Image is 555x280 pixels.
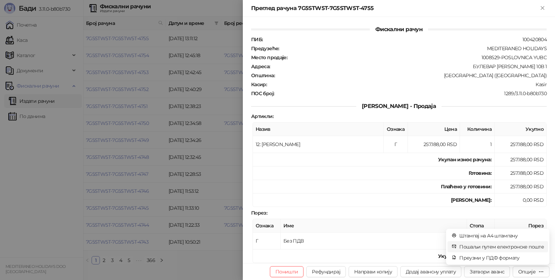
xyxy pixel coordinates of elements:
[459,243,544,251] span: Пошаљи путем електронске поште
[280,45,547,52] div: MEDITERANEO HOLIDAYS
[251,63,270,70] strong: Адреса :
[408,123,460,136] th: Цена
[467,219,495,233] th: Стопа
[356,103,442,109] span: [PERSON_NAME] - Продаја
[469,170,492,176] strong: Готовина :
[438,253,492,259] strong: Укупан износ пореза:
[438,156,492,163] strong: Укупан износ рачуна :
[275,90,547,97] div: 1289/3.11.0-b80b730
[538,4,547,12] button: Close
[281,233,467,250] td: Без ПДВ
[384,123,408,136] th: Ознака
[251,113,273,119] strong: Артикли :
[495,180,547,193] td: 257.188,00 RSD
[459,232,544,240] span: Штампај на А4 штампачу
[354,269,392,275] span: Направи копију
[251,210,267,216] strong: Порез :
[275,72,547,79] div: [GEOGRAPHIC_DATA] ([GEOGRAPHIC_DATA])
[288,54,547,61] div: 1008529-POSLOVNICA YUBC
[370,26,428,33] span: Фискални рачун
[281,219,467,233] th: Име
[460,123,495,136] th: Количина
[349,266,398,277] button: Направи копију
[270,266,304,277] button: Поништи
[251,72,275,79] strong: Општина :
[253,233,281,250] td: Г
[306,266,346,277] button: Рефундирај
[408,136,460,153] td: 257.188,00 RSD
[464,266,510,277] button: Затвори аванс
[253,219,281,233] th: Ознака
[251,4,538,12] div: Преглед рачуна 7G5STW5T-7G5STW5T-4755
[441,183,492,190] strong: Плаћено у готовини:
[495,193,547,207] td: 0,00 RSD
[495,219,547,233] th: Порез
[460,136,495,153] td: 1
[267,81,547,88] div: Kasir
[251,36,263,43] strong: ПИБ :
[251,81,267,88] strong: Касир :
[251,45,279,52] strong: Предузеће :
[253,136,384,153] td: 12: [PERSON_NAME]
[384,136,408,153] td: Г
[518,269,536,275] div: Опције
[400,266,461,277] button: Додај авансну уплату
[251,90,274,97] strong: ПОС број :
[459,254,544,262] span: Преузми у ПДФ формату
[251,54,287,61] strong: Место продаје :
[495,166,547,180] td: 257.188,00 RSD
[263,36,547,43] div: 100420804
[271,63,547,70] div: БУЛЕВАР [PERSON_NAME] 10В 1
[513,266,549,277] button: Опције
[495,153,547,166] td: 257.188,00 RSD
[253,123,384,136] th: Назив
[495,123,547,136] th: Укупно
[495,136,547,153] td: 257.188,00 RSD
[451,197,492,203] strong: [PERSON_NAME]:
